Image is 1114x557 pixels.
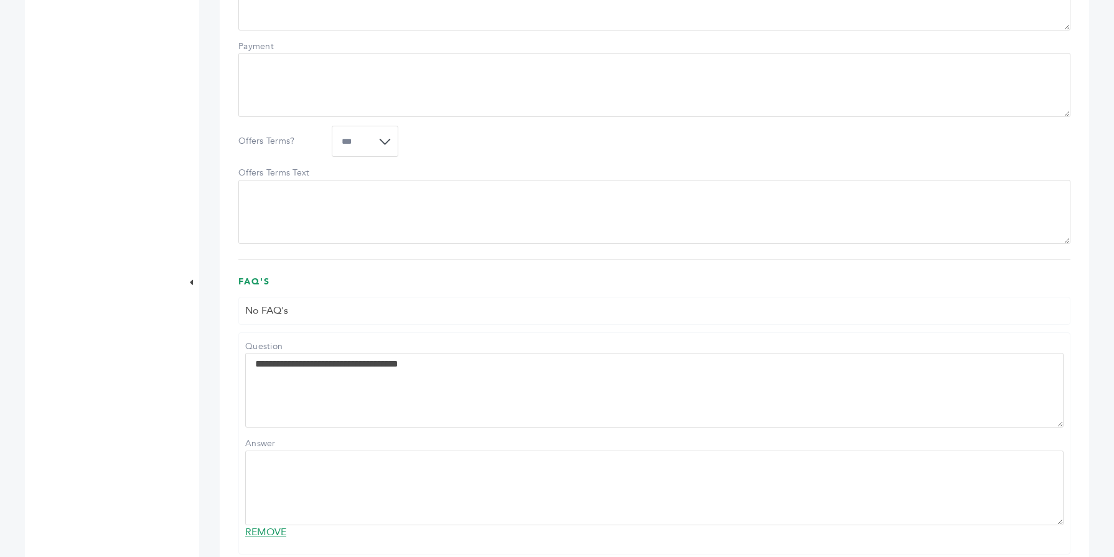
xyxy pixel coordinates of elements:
h3: FAQ's [238,276,1070,297]
label: Offers Terms Text [238,167,325,179]
label: Offers Terms? [238,135,325,147]
a: REMOVE [245,525,286,539]
label: Payment [238,40,325,53]
label: Answer [245,438,332,450]
span: No FAQ's [245,304,288,317]
label: Question [245,340,332,353]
